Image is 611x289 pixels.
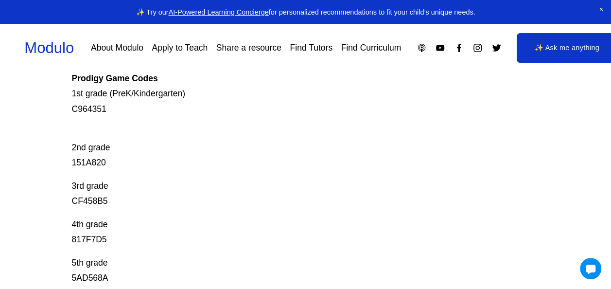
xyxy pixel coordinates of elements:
a: Find Tutors [290,39,332,56]
a: Modulo [24,39,74,56]
a: YouTube [435,43,445,53]
a: About Modulo [91,39,143,56]
a: Facebook [454,43,464,53]
p: 2nd grade 151A820 [72,125,492,171]
p: 5th grade 5AD568A [72,255,492,286]
p: 3rd grade CF458B5 [72,179,492,209]
strong: Prodigy Game Codes [72,73,158,83]
a: Instagram [472,43,483,53]
a: Twitter [491,43,502,53]
a: AI-Powered Learning Concierge [169,8,269,16]
p: 4th grade 817F7D5 [72,217,492,248]
a: Apply to Teach [152,39,208,56]
a: Apple Podcasts [417,43,427,53]
a: Find Curriculum [341,39,402,56]
a: Share a resource [216,39,281,56]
